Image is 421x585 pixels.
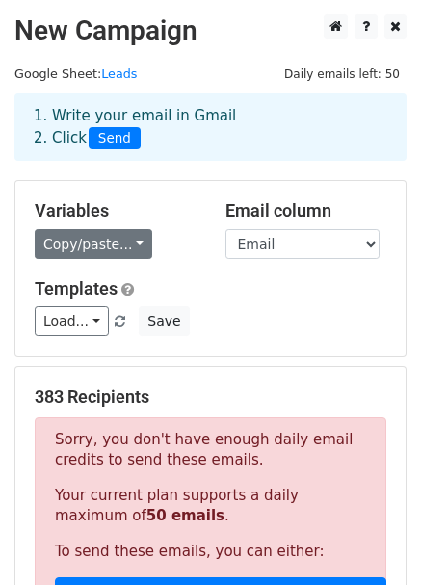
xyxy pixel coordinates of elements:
[139,306,189,336] button: Save
[35,200,197,222] h5: Variables
[277,64,407,85] span: Daily emails left: 50
[277,66,407,81] a: Daily emails left: 50
[146,507,224,524] strong: 50 emails
[19,105,402,149] div: 1. Write your email in Gmail 2. Click
[14,14,407,47] h2: New Campaign
[35,306,109,336] a: Load...
[55,486,366,526] p: Your current plan supports a daily maximum of .
[225,200,387,222] h5: Email column
[55,542,366,562] p: To send these emails, you can either:
[325,492,421,585] div: Widget de chat
[89,127,141,150] span: Send
[101,66,137,81] a: Leads
[35,386,386,408] h5: 383 Recipients
[35,229,152,259] a: Copy/paste...
[14,66,137,81] small: Google Sheet:
[55,430,366,470] p: Sorry, you don't have enough daily email credits to send these emails.
[325,492,421,585] iframe: Chat Widget
[35,279,118,299] a: Templates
